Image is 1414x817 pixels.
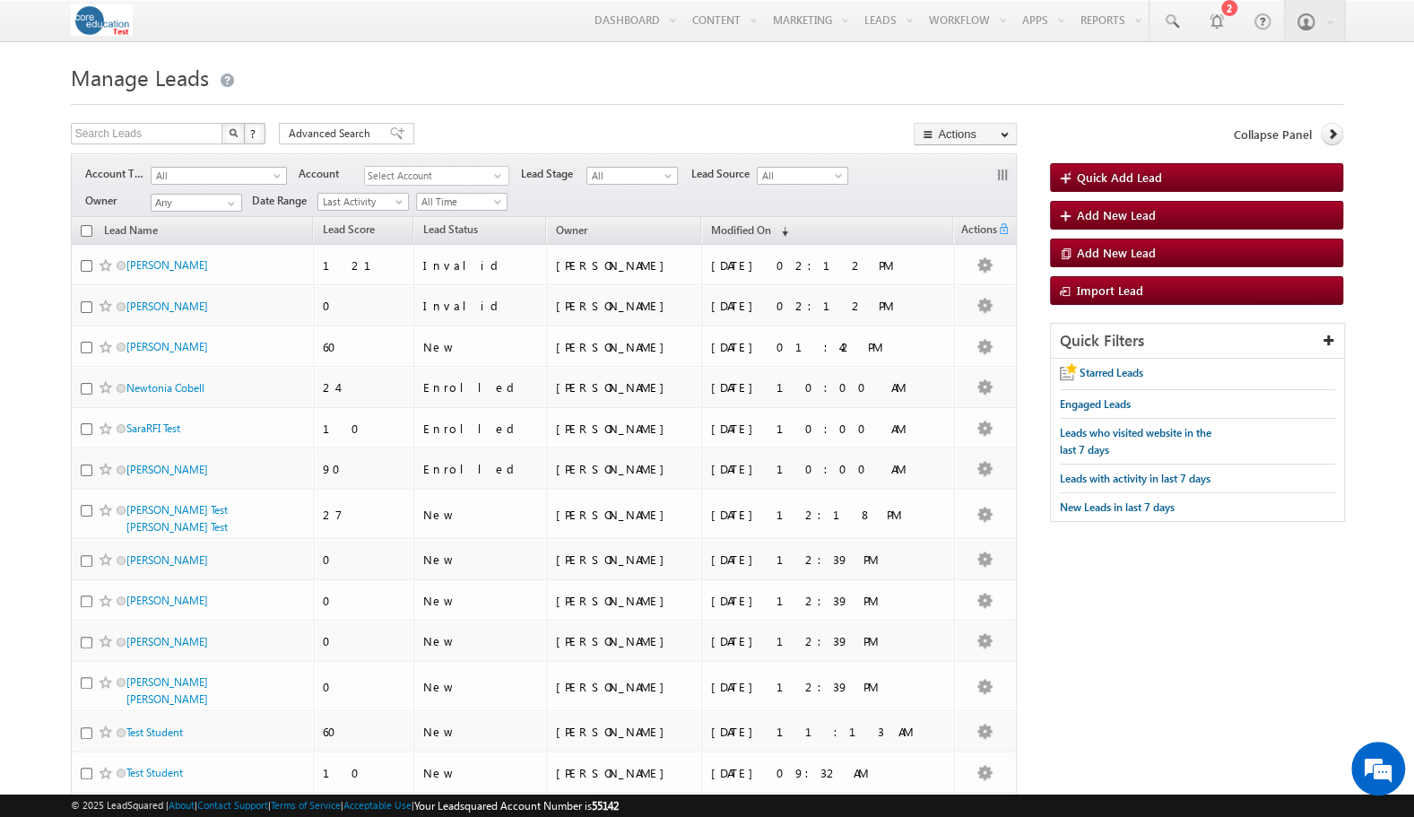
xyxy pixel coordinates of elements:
[423,507,538,523] div: New
[323,421,406,437] div: 10
[586,167,678,185] a: All
[423,552,538,568] div: New
[423,257,538,274] div: Invalid
[556,257,693,274] div: [PERSON_NAME]
[365,167,494,186] span: Select Account
[1234,126,1312,143] span: Collapse Panel
[414,799,619,813] span: Your Leadsquared Account Number is
[1060,397,1131,411] span: Engaged Leads
[417,194,502,210] span: All Time
[711,765,945,781] div: [DATE] 09:32 AM
[126,258,208,272] a: [PERSON_NAME]
[152,168,275,184] span: All
[1060,500,1175,514] span: New Leads in last 7 days
[229,128,238,137] img: Search
[1080,366,1143,379] span: Starred Leads
[423,593,538,609] div: New
[323,257,406,274] div: 121
[702,220,797,243] a: Modified On (sorted descending)
[423,222,478,236] span: Lead Status
[774,224,788,239] span: (sorted descending)
[521,166,586,182] span: Lead Stage
[494,171,508,179] span: select
[126,503,228,534] a: [PERSON_NAME] Test [PERSON_NAME] Test
[711,257,945,274] div: [DATE] 02:12 PM
[556,724,693,740] div: [PERSON_NAME]
[252,193,317,209] span: Date Range
[1060,426,1211,456] span: Leads who visited website in the last 7 days
[323,724,406,740] div: 60
[423,379,538,395] div: Enrolled
[151,167,287,185] a: All
[323,461,406,477] div: 90
[323,765,406,781] div: 10
[556,339,693,355] div: [PERSON_NAME]
[323,222,375,236] span: Lead Score
[85,166,151,182] span: Account Type
[197,799,268,811] a: Contact Support
[299,166,364,182] span: Account
[126,766,183,779] a: Test Student
[126,381,204,395] a: Newtonia Cobell
[71,63,209,91] span: Manage Leads
[416,193,507,211] a: All Time
[323,593,406,609] div: 0
[126,726,183,739] a: Test Student
[169,799,195,811] a: About
[151,194,242,212] input: Type to Search
[1051,324,1345,359] div: Quick Filters
[556,461,693,477] div: [PERSON_NAME]
[954,220,997,243] span: Actions
[1077,169,1162,185] span: Quick Add Lead
[250,126,258,141] span: ?
[423,461,538,477] div: Enrolled
[126,553,208,567] a: [PERSON_NAME]
[691,166,757,182] span: Lead Source
[126,594,208,607] a: [PERSON_NAME]
[318,194,403,210] span: Last Activity
[423,633,538,649] div: New
[423,298,538,314] div: Invalid
[323,298,406,314] div: 0
[711,339,945,355] div: [DATE] 01:42 PM
[711,507,945,523] div: [DATE] 12:18 PM
[423,339,538,355] div: New
[271,799,341,811] a: Terms of Service
[556,679,693,695] div: [PERSON_NAME]
[81,225,92,237] input: Check all records
[556,421,693,437] div: [PERSON_NAME]
[364,166,509,186] div: Select Account
[592,799,619,813] span: 55142
[323,679,406,695] div: 0
[711,298,945,314] div: [DATE] 02:12 PM
[556,552,693,568] div: [PERSON_NAME]
[289,126,376,142] span: Advanced Search
[126,635,208,648] a: [PERSON_NAME]
[317,193,409,211] a: Last Activity
[423,421,538,437] div: Enrolled
[711,633,945,649] div: [DATE] 12:39 PM
[323,507,406,523] div: 27
[1077,207,1156,222] span: Add New Lead
[314,220,384,243] a: Lead Score
[711,421,945,437] div: [DATE] 10:00 AM
[126,340,208,353] a: [PERSON_NAME]
[95,221,167,244] a: Lead Name
[711,679,945,695] div: [DATE] 12:39 PM
[343,799,412,811] a: Acceptable Use
[126,675,208,706] a: [PERSON_NAME] [PERSON_NAME]
[218,195,240,213] a: Show All Items
[323,379,406,395] div: 24
[556,223,587,237] span: Owner
[85,193,151,209] span: Owner
[1077,245,1156,260] span: Add New Lead
[556,633,693,649] div: [PERSON_NAME]
[423,724,538,740] div: New
[556,379,693,395] div: [PERSON_NAME]
[423,765,538,781] div: New
[556,593,693,609] div: [PERSON_NAME]
[556,765,693,781] div: [PERSON_NAME]
[556,507,693,523] div: [PERSON_NAME]
[587,168,672,184] span: All
[711,379,945,395] div: [DATE] 10:00 AM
